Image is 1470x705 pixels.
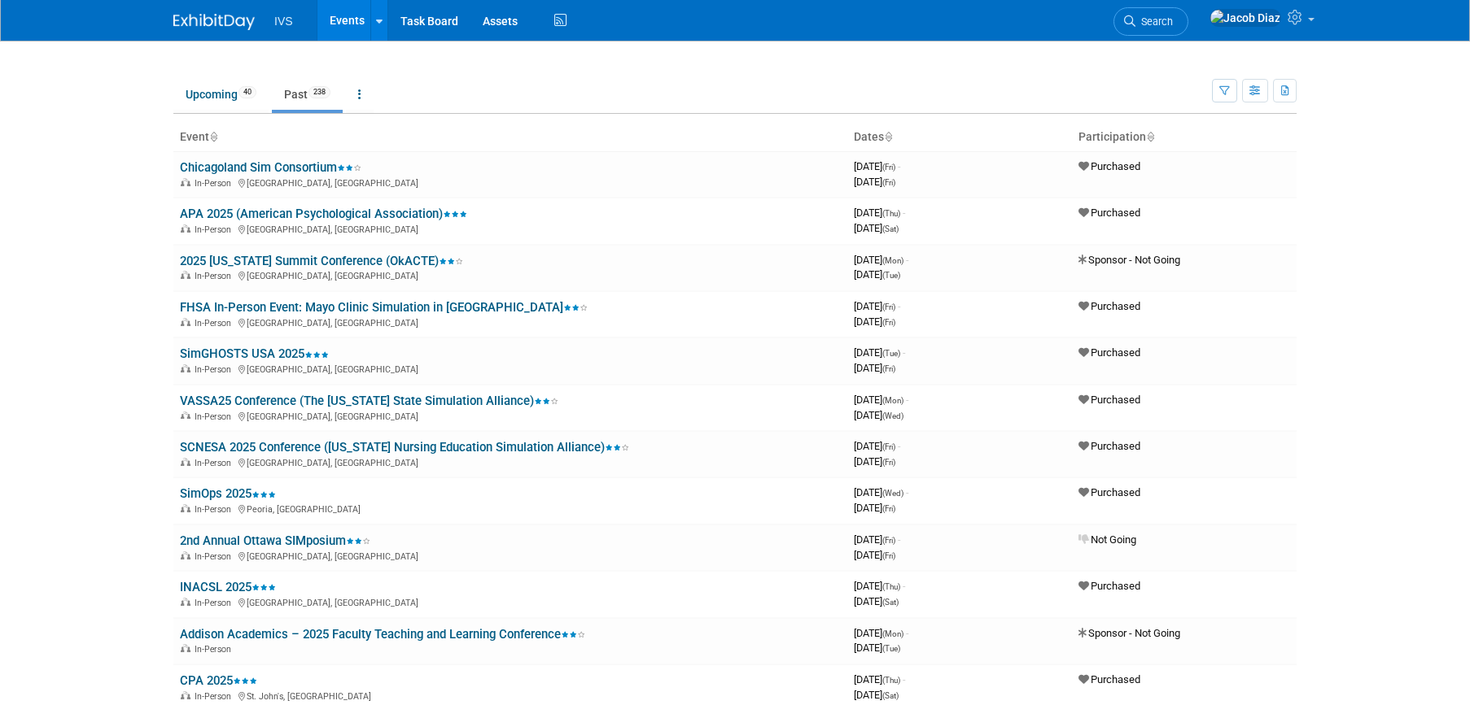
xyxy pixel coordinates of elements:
[882,411,903,420] span: (Wed)
[882,318,895,327] span: (Fri)
[180,673,257,688] a: CPA 2025
[854,440,900,452] span: [DATE]
[181,644,190,652] img: In-Person Event
[854,486,908,498] span: [DATE]
[854,673,905,685] span: [DATE]
[903,673,905,685] span: -
[181,224,190,233] img: In-Person Event
[180,409,841,422] div: [GEOGRAPHIC_DATA], [GEOGRAPHIC_DATA]
[854,689,899,701] span: [DATE]
[882,458,895,467] span: (Fri)
[1078,160,1140,172] span: Purchased
[180,316,841,329] div: [GEOGRAPHIC_DATA], [GEOGRAPHIC_DATA]
[906,254,908,266] span: -
[181,364,190,372] img: In-Person Event
[1072,124,1297,151] th: Participation
[180,300,588,315] a: FHSA In-Person Event: Mayo Clinic Simulation in [GEOGRAPHIC_DATA]
[882,644,900,653] span: (Tue)
[181,178,190,186] img: In-Person Event
[1113,7,1188,36] a: Search
[181,271,190,279] img: In-Person Event
[1078,673,1140,685] span: Purchased
[854,268,900,281] span: [DATE]
[195,224,236,235] span: In-Person
[1078,627,1180,639] span: Sponsor - Not Going
[180,595,841,608] div: [GEOGRAPHIC_DATA], [GEOGRAPHIC_DATA]
[180,176,841,189] div: [GEOGRAPHIC_DATA], [GEOGRAPHIC_DATA]
[882,504,895,513] span: (Fri)
[180,549,841,562] div: [GEOGRAPHIC_DATA], [GEOGRAPHIC_DATA]
[882,163,895,172] span: (Fri)
[180,533,370,548] a: 2nd Annual Ottawa SIMposium
[854,300,900,312] span: [DATE]
[854,160,900,172] span: [DATE]
[181,551,190,559] img: In-Person Event
[854,595,899,607] span: [DATE]
[854,549,895,561] span: [DATE]
[180,486,276,501] a: SimOps 2025
[180,627,585,642] a: Addison Academics – 2025 Faculty Teaching and Learning Conference
[180,346,329,361] a: SimGHOSTS USA 2025
[1078,486,1140,498] span: Purchased
[854,254,908,266] span: [DATE]
[195,411,236,422] span: In-Person
[180,222,841,235] div: [GEOGRAPHIC_DATA], [GEOGRAPHIC_DATA]
[898,533,900,546] span: -
[882,629,903,638] span: (Mon)
[882,349,900,358] span: (Tue)
[854,316,895,328] span: [DATE]
[882,396,903,405] span: (Mon)
[882,489,903,498] span: (Wed)
[882,209,900,218] span: (Thu)
[180,362,841,375] div: [GEOGRAPHIC_DATA], [GEOGRAPHIC_DATA]
[882,598,899,607] span: (Sat)
[906,394,908,406] span: -
[854,207,905,219] span: [DATE]
[195,598,236,608] span: In-Person
[847,124,1072,151] th: Dates
[854,642,900,654] span: [DATE]
[882,302,895,311] span: (Fri)
[882,551,895,560] span: (Fri)
[906,627,908,639] span: -
[882,178,895,187] span: (Fri)
[882,271,900,280] span: (Tue)
[882,256,903,265] span: (Mon)
[180,254,463,268] a: 2025 [US_STATE] Summit Conference (OkACTE)
[173,124,847,151] th: Event
[1078,533,1136,546] span: Not Going
[272,79,343,110] a: Past238
[1078,440,1140,452] span: Purchased
[195,364,236,375] span: In-Person
[854,502,895,514] span: [DATE]
[903,346,905,359] span: -
[181,318,190,326] img: In-Person Event
[195,551,236,562] span: In-Person
[195,458,236,468] span: In-Person
[854,580,905,592] span: [DATE]
[882,691,899,700] span: (Sat)
[180,502,841,515] div: Peoria, [GEOGRAPHIC_DATA]
[854,533,900,546] span: [DATE]
[903,207,905,219] span: -
[181,598,190,606] img: In-Person Event
[1078,394,1140,406] span: Purchased
[195,691,236,702] span: In-Person
[1078,346,1140,359] span: Purchased
[195,271,236,281] span: In-Person
[180,207,467,221] a: APA 2025 (American Psychological Association)
[1146,130,1154,143] a: Sort by Participation Type
[180,268,841,281] div: [GEOGRAPHIC_DATA], [GEOGRAPHIC_DATA]
[1210,9,1281,27] img: Jacob Diaz
[181,411,190,420] img: In-Person Event
[1078,580,1140,592] span: Purchased
[854,222,899,234] span: [DATE]
[906,486,908,498] span: -
[308,86,330,98] span: 238
[882,442,895,451] span: (Fri)
[854,176,895,188] span: [DATE]
[195,318,236,329] span: In-Person
[180,394,558,408] a: VASSA25 Conference (The [US_STATE] State Simulation Alliance)
[180,440,629,455] a: SCNESA 2025 Conference ([US_STATE] Nursing Education Simulation Alliance)
[898,300,900,312] span: -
